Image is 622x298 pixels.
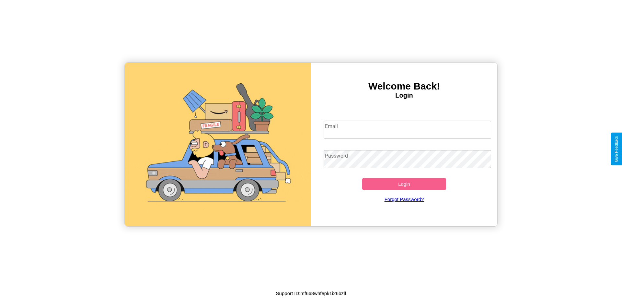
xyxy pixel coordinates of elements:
p: Support ID: mf668whfepk1i26bzlf [276,289,346,298]
button: Login [362,178,446,190]
img: gif [125,63,311,226]
a: Forgot Password? [320,190,488,209]
h4: Login [311,92,497,99]
div: Give Feedback [614,136,619,162]
h3: Welcome Back! [311,81,497,92]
